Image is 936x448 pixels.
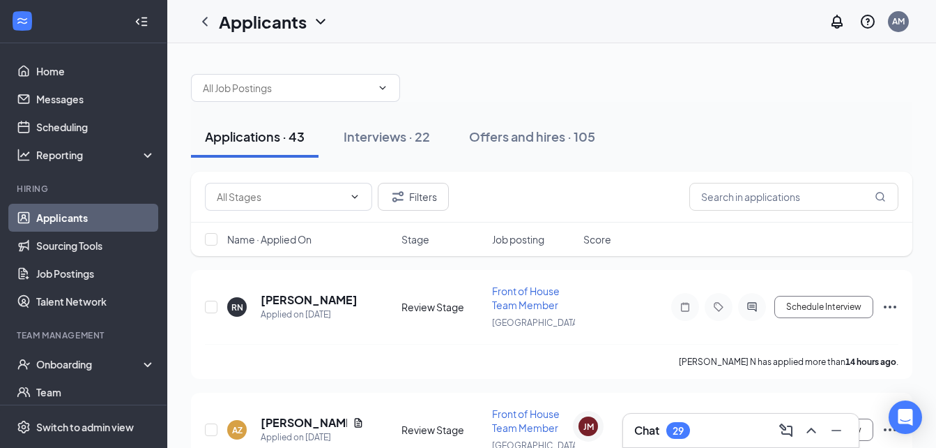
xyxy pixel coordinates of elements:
[349,191,360,202] svg: ChevronDown
[689,183,898,211] input: Search in applications
[845,357,896,367] b: 14 hours ago
[36,260,155,288] a: Job Postings
[774,296,873,318] button: Schedule Interview
[217,189,344,204] input: All Stages
[227,232,312,246] span: Name · Applied On
[744,301,760,313] svg: ActiveChat
[710,301,727,313] svg: Tag
[36,113,155,141] a: Scheduling
[882,421,898,438] svg: Ellipses
[378,183,449,211] button: Filter Filters
[36,204,155,232] a: Applicants
[492,285,560,311] span: Front of House Team Member
[36,232,155,260] a: Sourcing Tools
[673,425,684,437] div: 29
[892,15,905,27] div: AM
[492,232,544,246] span: Job posting
[889,401,922,434] div: Open Intercom Messenger
[232,424,243,436] div: AZ
[492,408,560,434] span: Front of House Team Member
[15,14,29,28] svg: WorkstreamLogo
[859,13,876,30] svg: QuestionInfo
[344,128,430,145] div: Interviews · 22
[17,329,153,341] div: Team Management
[197,13,213,30] svg: ChevronLeft
[36,357,144,371] div: Onboarding
[775,419,797,442] button: ComposeMessage
[377,82,388,94] svg: ChevronDown
[36,378,155,406] a: Team
[778,422,795,439] svg: ComposeMessage
[353,417,364,428] svg: Document
[882,299,898,315] svg: Ellipses
[36,85,155,113] a: Messages
[803,422,820,439] svg: ChevronUp
[219,10,307,33] h1: Applicants
[36,420,134,434] div: Switch to admin view
[36,57,155,85] a: Home
[261,308,358,322] div: Applied on [DATE]
[17,183,153,195] div: Hiring
[828,422,845,439] svg: Minimize
[205,128,305,145] div: Applications · 43
[312,13,329,30] svg: ChevronDown
[17,148,31,162] svg: Analysis
[469,128,595,145] div: Offers and hires · 105
[390,188,406,205] svg: Filter
[679,356,898,368] p: [PERSON_NAME] N has applied more than .
[875,191,886,202] svg: MagnifyingGlass
[401,423,484,437] div: Review Stage
[634,423,659,438] h3: Chat
[36,288,155,315] a: Talent Network
[203,80,371,96] input: All Job Postings
[492,318,581,328] span: [GEOGRAPHIC_DATA]
[261,292,358,308] h5: [PERSON_NAME]
[583,421,594,433] div: JM
[261,431,364,445] div: Applied on [DATE]
[17,357,31,371] svg: UserCheck
[36,148,156,162] div: Reporting
[583,232,611,246] span: Score
[401,232,429,246] span: Stage
[231,301,243,313] div: RN
[17,420,31,434] svg: Settings
[677,301,693,313] svg: Note
[401,300,484,314] div: Review Stage
[825,419,847,442] button: Minimize
[135,15,148,29] svg: Collapse
[829,13,845,30] svg: Notifications
[800,419,822,442] button: ChevronUp
[261,415,347,431] h5: [PERSON_NAME]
